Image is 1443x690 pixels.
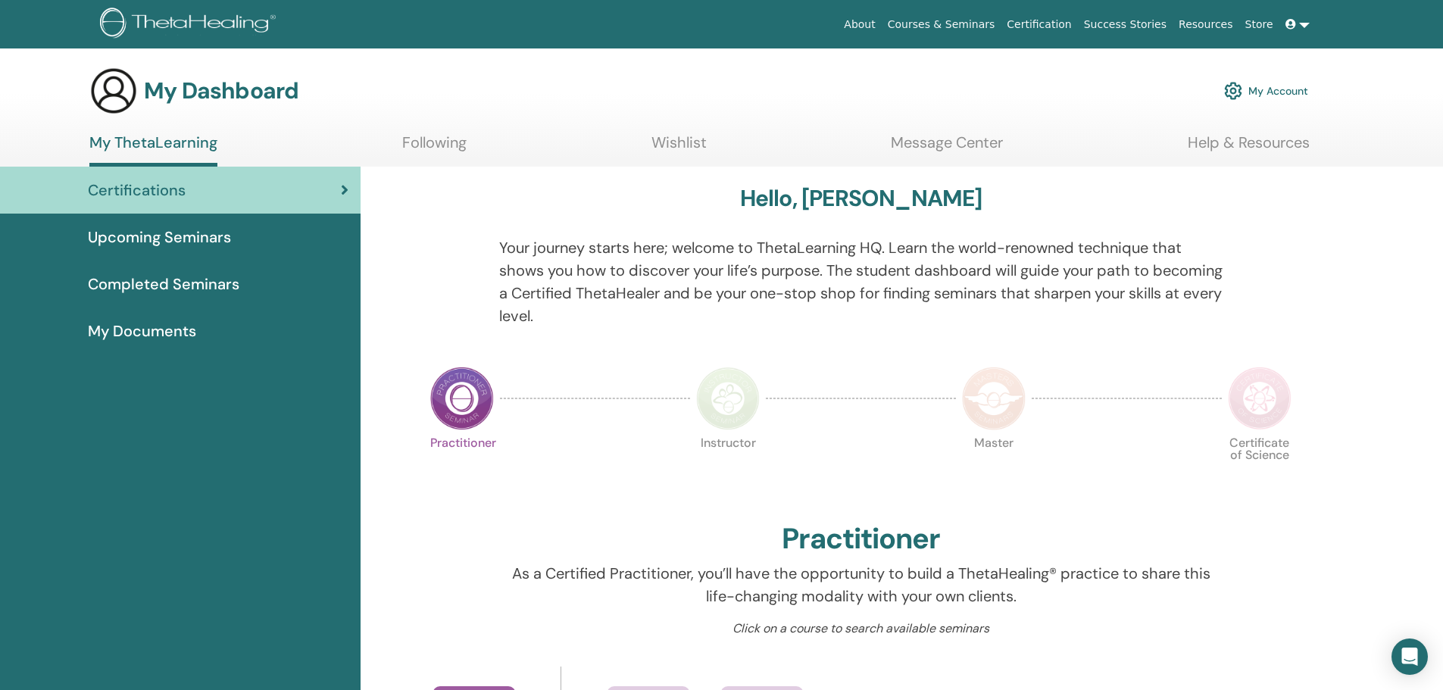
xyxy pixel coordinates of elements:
[430,437,494,501] p: Practitioner
[1391,638,1428,675] div: Open Intercom Messenger
[1228,437,1292,501] p: Certificate of Science
[88,179,186,201] span: Certifications
[891,133,1003,163] a: Message Center
[402,133,467,163] a: Following
[696,367,760,430] img: Instructor
[430,367,494,430] img: Practitioner
[1224,74,1308,108] a: My Account
[89,133,217,167] a: My ThetaLearning
[89,67,138,115] img: generic-user-icon.jpg
[1173,11,1239,39] a: Resources
[962,437,1026,501] p: Master
[1188,133,1310,163] a: Help & Resources
[1001,11,1077,39] a: Certification
[499,620,1223,638] p: Click on a course to search available seminars
[88,320,196,342] span: My Documents
[1224,78,1242,104] img: cog.svg
[1239,11,1279,39] a: Store
[696,437,760,501] p: Instructor
[144,77,298,105] h3: My Dashboard
[499,562,1223,607] p: As a Certified Practitioner, you’ll have the opportunity to build a ThetaHealing® practice to sha...
[838,11,881,39] a: About
[88,273,239,295] span: Completed Seminars
[882,11,1001,39] a: Courses & Seminars
[499,236,1223,327] p: Your journey starts here; welcome to ThetaLearning HQ. Learn the world-renowned technique that sh...
[100,8,281,42] img: logo.png
[740,185,982,212] h3: Hello, [PERSON_NAME]
[1078,11,1173,39] a: Success Stories
[88,226,231,248] span: Upcoming Seminars
[782,522,940,557] h2: Practitioner
[1228,367,1292,430] img: Certificate of Science
[651,133,707,163] a: Wishlist
[962,367,1026,430] img: Master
